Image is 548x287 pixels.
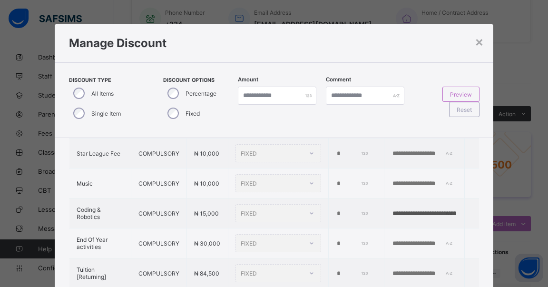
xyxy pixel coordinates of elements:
[131,139,186,168] td: COMPULSORY
[69,198,131,228] td: Coding & Robotics
[194,150,219,157] span: ₦ 10,000
[131,168,186,198] td: COMPULSORY
[69,228,131,258] td: End Of Year activities
[194,180,219,187] span: ₦ 10,000
[91,90,114,97] label: All Items
[450,91,472,98] span: Preview
[163,77,233,83] span: Discount Options
[131,198,186,228] td: COMPULSORY
[69,168,131,198] td: Music
[69,77,144,83] span: Discount Type
[186,110,200,117] label: Fixed
[194,210,219,217] span: ₦ 15,000
[326,76,351,83] label: Comment
[186,90,216,97] label: Percentage
[475,33,484,49] div: ×
[194,270,219,277] span: ₦ 84,500
[131,228,186,258] td: COMPULSORY
[69,139,131,168] td: Star League Fee
[238,76,258,83] label: Amount
[457,106,472,113] span: Reset
[194,240,220,247] span: ₦ 30,000
[69,36,479,50] h1: Manage Discount
[91,110,121,117] label: Single Item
